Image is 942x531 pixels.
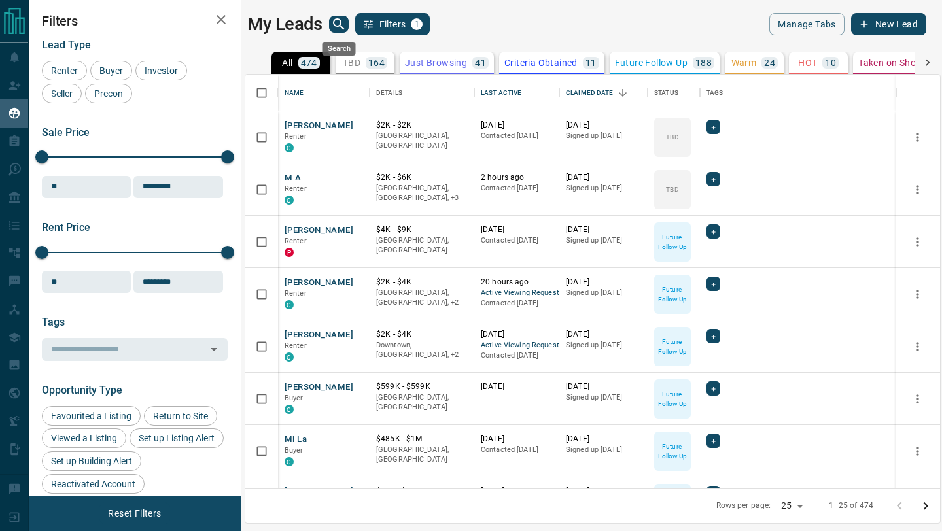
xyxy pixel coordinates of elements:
span: Reactivated Account [46,479,140,489]
p: HOT [798,58,817,67]
p: 20 hours ago [481,277,553,288]
button: Filters1 [355,13,430,35]
p: Taken on Showings [858,58,941,67]
div: + [706,172,720,186]
p: $2K - $2K [376,120,468,131]
button: [PERSON_NAME] [285,381,353,394]
span: + [711,173,716,186]
p: Signed up [DATE] [566,183,641,194]
p: Criteria Obtained [504,58,578,67]
span: Renter [285,341,307,350]
p: Contacted [DATE] [481,351,553,361]
div: condos.ca [285,457,294,466]
span: Set up Building Alert [46,456,137,466]
span: Renter [46,65,82,76]
p: Signed up [DATE] [566,288,641,298]
p: [GEOGRAPHIC_DATA], [GEOGRAPHIC_DATA] [376,392,468,413]
button: Sort [614,84,632,102]
button: Go to next page [913,493,939,519]
h1: My Leads [247,14,323,35]
span: Lead Type [42,39,91,51]
p: Midtown | Central, Toronto [376,288,468,308]
span: Favourited a Listing [46,411,136,421]
div: Favourited a Listing [42,406,141,426]
p: TBD [343,58,360,67]
span: Investor [140,65,183,76]
p: Signed up [DATE] [566,235,641,246]
div: Investor [135,61,187,80]
p: [DATE] [481,381,553,392]
p: 2 hours ago [481,172,553,183]
div: Details [370,75,474,111]
p: Signed up [DATE] [566,340,641,351]
p: West End, Midtown | Central, Toronto [376,183,468,203]
p: Contacted [DATE] [481,235,553,246]
div: condos.ca [285,352,294,362]
div: Renter [42,61,87,80]
div: Seller [42,84,82,103]
div: Precon [85,84,132,103]
div: condos.ca [285,405,294,414]
span: Rent Price [42,221,90,233]
p: Warm [731,58,757,67]
p: [DATE] [566,486,641,497]
p: [GEOGRAPHIC_DATA], [GEOGRAPHIC_DATA] [376,445,468,465]
span: Renter [285,289,307,298]
span: Viewed a Listing [46,433,122,443]
div: + [706,120,720,134]
button: [PERSON_NAME] [285,329,353,341]
h2: Filters [42,13,228,29]
p: TBD [666,184,678,194]
p: Future Follow Up [655,232,689,252]
div: property.ca [285,248,294,257]
p: [DATE] [566,224,641,235]
div: Details [376,75,402,111]
button: Mi La [285,434,307,446]
p: Signed up [DATE] [566,131,641,141]
div: Last Active [474,75,559,111]
p: $599K - $599K [376,381,468,392]
p: [GEOGRAPHIC_DATA], [GEOGRAPHIC_DATA] [376,131,468,151]
div: + [706,434,720,448]
div: condos.ca [285,196,294,205]
button: [PERSON_NAME] [285,120,353,132]
span: + [711,330,716,343]
p: Contacted [DATE] [481,445,553,455]
button: more [908,128,928,147]
span: Buyer [95,65,128,76]
div: Return to Site [144,406,217,426]
button: M A [285,172,301,184]
p: All [282,58,292,67]
div: + [706,277,720,291]
span: + [711,277,716,290]
p: [DATE] [481,120,553,131]
p: 24 [764,58,775,67]
button: more [908,180,928,199]
button: more [908,337,928,356]
p: [DATE] [566,434,641,445]
div: + [706,329,720,343]
span: Set up Listing Alert [134,433,219,443]
p: $770 - $3K [376,486,468,497]
div: Set up Building Alert [42,451,141,471]
span: Renter [285,132,307,141]
p: Signed up [DATE] [566,445,641,455]
p: Future Follow Up [615,58,688,67]
div: Set up Listing Alert [130,428,224,448]
p: $2K - $4K [376,329,468,340]
div: Reactivated Account [42,474,145,494]
span: + [711,120,716,133]
span: + [711,487,716,500]
p: Signed up [DATE] [566,392,641,403]
p: 11 [585,58,597,67]
div: 25 [776,496,807,515]
div: Buyer [90,61,132,80]
p: Future Follow Up [655,337,689,356]
p: $2K - $4K [376,277,468,288]
button: more [908,284,928,304]
p: 164 [368,58,385,67]
button: New Lead [851,13,926,35]
div: Tags [700,75,896,111]
p: [DATE] [481,329,553,340]
p: West End, Toronto [376,340,468,360]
